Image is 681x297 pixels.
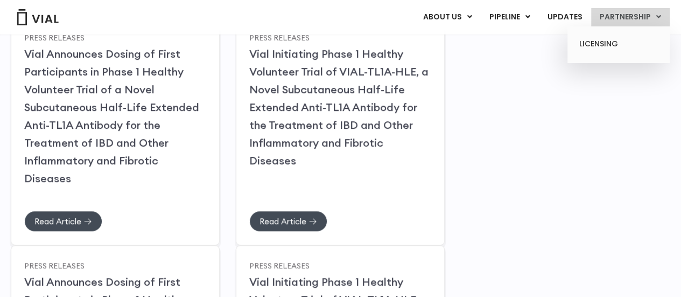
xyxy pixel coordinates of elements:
img: Vial Logo [16,9,59,25]
a: Press Releases [24,260,85,270]
a: Press Releases [24,32,85,42]
a: PARTNERSHIPMenu Toggle [591,8,670,26]
a: Press Releases [249,32,310,42]
span: Read Article [259,217,306,225]
a: UPDATES [539,8,591,26]
a: PIPELINEMenu Toggle [481,8,538,26]
a: Press Releases [249,260,310,270]
a: Read Article [249,211,327,232]
a: ABOUT USMenu Toggle [415,8,480,26]
a: Vial Initiating Phase 1 Healthy Volunteer Trial of VIAL-TL1A-HLE, a Novel Subcutaneous Half-Life ... [249,47,429,167]
span: Read Article [34,217,81,225]
a: LICENSING [571,36,665,53]
a: Read Article [24,211,102,232]
a: Vial Announces Dosing of First Participants in Phase 1 Healthy Volunteer Trial of a Novel Subcuta... [24,47,199,185]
